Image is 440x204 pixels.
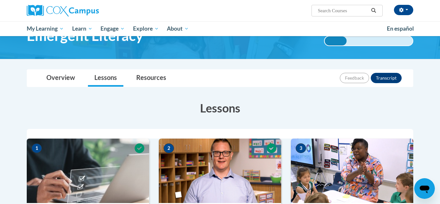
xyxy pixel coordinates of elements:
a: Engage [96,21,129,36]
a: Resources [130,70,173,87]
a: Explore [129,21,163,36]
button: Transcript [371,73,402,83]
div: Main menu [17,21,423,36]
a: About [163,21,193,36]
button: Feedback [340,73,369,83]
a: Learn [68,21,97,36]
span: About [167,25,189,33]
button: Account Settings [394,5,413,15]
img: Course Image [27,139,149,203]
a: Overview [40,70,81,87]
img: Course Image [159,139,281,203]
a: En español [383,22,418,35]
span: 3 [296,143,306,153]
input: Search Courses [317,7,369,15]
div: 25% complete [325,36,347,45]
a: Cox Campus [27,5,149,16]
span: Engage [100,25,125,33]
a: Lessons [88,70,123,87]
img: Course Image [291,139,413,203]
span: Explore [133,25,159,33]
span: Learn [72,25,92,33]
span: 1 [32,143,42,153]
img: Cox Campus [27,5,99,16]
iframe: Button to launch messaging window [414,178,435,199]
span: En español [387,25,414,32]
h3: Lessons [27,100,413,116]
button: Search [369,7,378,15]
a: My Learning [23,21,68,36]
span: 2 [164,143,174,153]
span: My Learning [27,25,64,33]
